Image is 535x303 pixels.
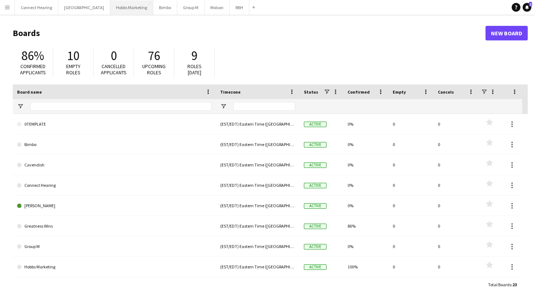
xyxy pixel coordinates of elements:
[67,48,79,64] span: 10
[17,155,211,175] a: Cavendish
[433,175,479,195] div: 0
[343,155,388,175] div: 0%
[433,236,479,256] div: 0
[110,0,153,15] button: Hobbs Marketing
[153,0,177,15] button: Bimbo
[388,134,433,154] div: 0
[343,175,388,195] div: 0%
[205,0,230,15] button: Molson
[304,264,326,270] span: Active
[177,0,205,15] button: Group M
[433,134,479,154] div: 0
[343,236,388,256] div: 0%
[233,102,295,111] input: Timezone Filter Input
[304,203,326,209] span: Active
[15,0,58,15] button: Connect Hearing
[512,282,517,287] span: 23
[438,89,454,95] span: Cancels
[21,48,44,64] span: 86%
[388,114,433,134] div: 0
[17,196,211,216] a: [PERSON_NAME]
[148,48,160,64] span: 76
[111,48,117,64] span: 0
[17,257,211,277] a: Hobbs Marketing
[216,216,300,236] div: (EST/EDT) Eastern Time ([GEOGRAPHIC_DATA] & [GEOGRAPHIC_DATA])
[17,216,211,236] a: Greatness Wins
[343,277,388,297] div: 100%
[142,63,166,76] span: Upcoming roles
[343,114,388,134] div: 0%
[216,277,300,297] div: (EST/EDT) Eastern Time ([GEOGRAPHIC_DATA] & [GEOGRAPHIC_DATA])
[388,155,433,175] div: 0
[393,89,406,95] span: Empty
[216,236,300,256] div: (EST/EDT) Eastern Time ([GEOGRAPHIC_DATA] & [GEOGRAPHIC_DATA])
[343,196,388,216] div: 0%
[216,175,300,195] div: (EST/EDT) Eastern Time ([GEOGRAPHIC_DATA] & [GEOGRAPHIC_DATA])
[343,134,388,154] div: 0%
[58,0,110,15] button: [GEOGRAPHIC_DATA]
[17,277,211,298] a: ICSC [GEOGRAPHIC_DATA]
[101,63,127,76] span: Cancelled applicants
[486,26,528,40] a: New Board
[348,89,370,95] span: Confirmed
[388,277,433,297] div: 0
[304,244,326,249] span: Active
[216,196,300,216] div: (EST/EDT) Eastern Time ([GEOGRAPHIC_DATA] & [GEOGRAPHIC_DATA])
[30,102,211,111] input: Board name Filter Input
[191,48,198,64] span: 9
[220,103,227,110] button: Open Filter Menu
[216,257,300,277] div: (EST/EDT) Eastern Time ([GEOGRAPHIC_DATA] & [GEOGRAPHIC_DATA])
[433,196,479,216] div: 0
[304,162,326,168] span: Active
[17,89,42,95] span: Board name
[388,236,433,256] div: 0
[216,155,300,175] div: (EST/EDT) Eastern Time ([GEOGRAPHIC_DATA] & [GEOGRAPHIC_DATA])
[388,175,433,195] div: 0
[304,122,326,127] span: Active
[187,63,202,76] span: Roles [DATE]
[388,257,433,277] div: 0
[433,257,479,277] div: 0
[220,89,241,95] span: Timezone
[488,278,517,292] div: :
[433,114,479,134] div: 0
[343,216,388,236] div: 86%
[17,103,24,110] button: Open Filter Menu
[343,257,388,277] div: 100%
[433,216,479,236] div: 0
[529,2,532,7] span: 2
[17,236,211,257] a: Group M
[488,282,511,287] span: Total Boards
[17,134,211,155] a: Bimbo
[20,63,46,76] span: Confirmed applicants
[304,89,318,95] span: Status
[230,0,249,15] button: RBH
[304,183,326,188] span: Active
[433,155,479,175] div: 0
[388,196,433,216] div: 0
[17,175,211,196] a: Connect Hearing
[433,277,479,297] div: 0
[66,63,80,76] span: Empty roles
[523,3,531,12] a: 2
[304,224,326,229] span: Active
[13,28,486,39] h1: Boards
[17,114,211,134] a: 0TEMPLATE
[388,216,433,236] div: 0
[216,114,300,134] div: (EST/EDT) Eastern Time ([GEOGRAPHIC_DATA] & [GEOGRAPHIC_DATA])
[304,142,326,147] span: Active
[216,134,300,154] div: (EST/EDT) Eastern Time ([GEOGRAPHIC_DATA] & [GEOGRAPHIC_DATA])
